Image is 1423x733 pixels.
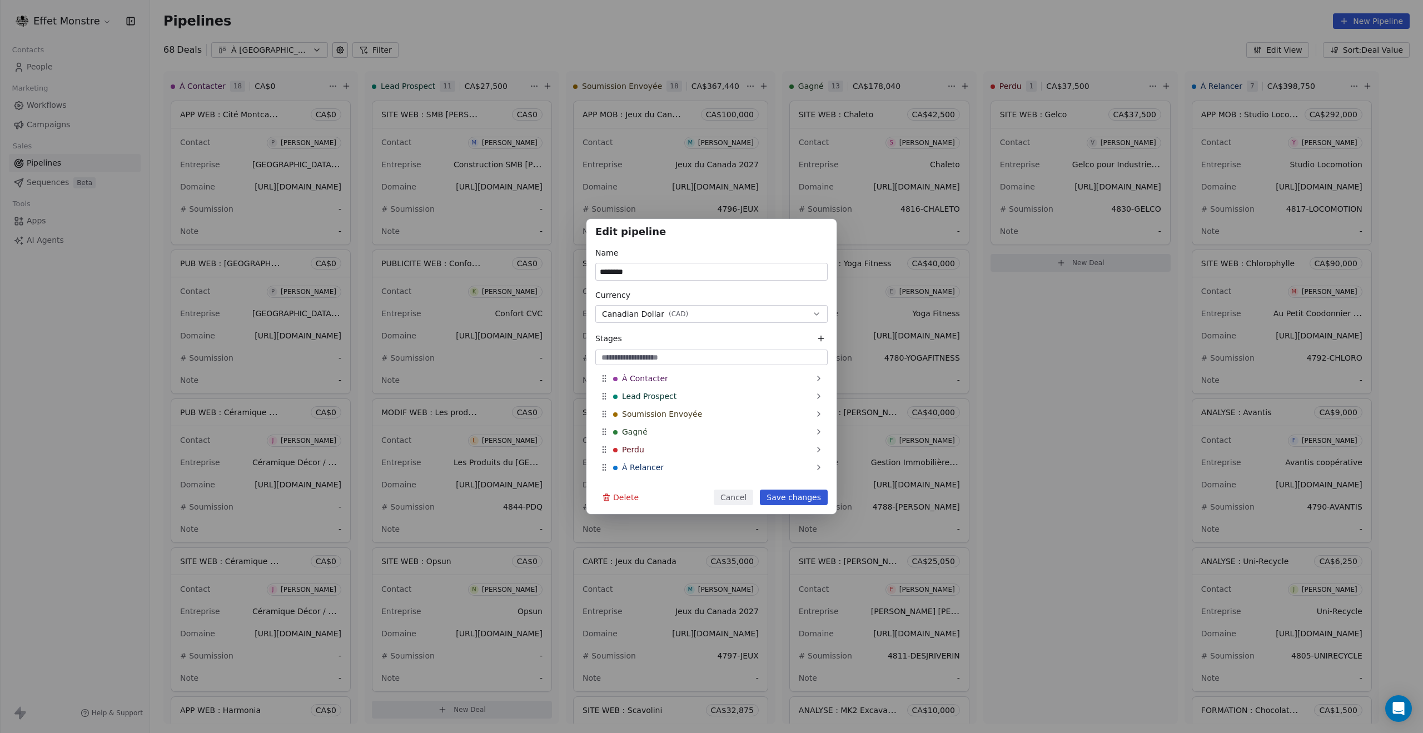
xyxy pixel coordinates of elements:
span: Canadian Dollar [602,308,664,320]
h1: Edit pipeline [595,228,828,239]
div: Perdu [595,441,828,458]
button: Canadian Dollar(CAD) [595,305,828,323]
div: Name [595,247,828,258]
div: À Contacter [595,370,828,387]
span: À Relancer [622,462,664,473]
span: Soumision en cours [622,480,698,491]
span: Perdu [622,444,644,455]
div: Lead Prospect [595,387,828,405]
span: Gagné [622,426,648,437]
span: Soumission Envoyée [622,408,702,420]
div: Currency [595,290,828,301]
div: Gagné [595,423,828,441]
div: Soumision en cours [595,476,828,494]
div: À Relancer [595,458,828,476]
button: Delete [595,490,645,505]
span: ( CAD ) [669,310,688,318]
button: Cancel [714,490,753,505]
div: Soumission Envoyée [595,405,828,423]
span: À Contacter [622,373,668,384]
span: Lead Prospect [622,391,676,402]
button: Save changes [760,490,828,505]
span: Stages [595,333,622,344]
